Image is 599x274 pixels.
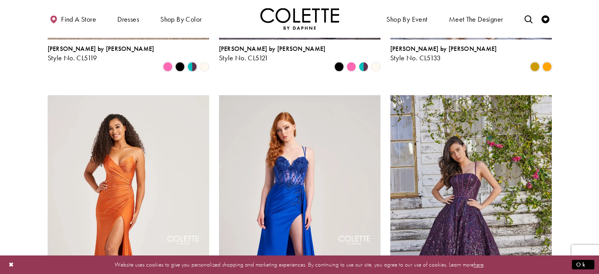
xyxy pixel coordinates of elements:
i: Pink [347,62,356,71]
a: Check Wishlist [540,8,551,30]
span: [PERSON_NAME] by [PERSON_NAME] [390,45,497,53]
a: Toggle search [522,8,534,30]
span: Shop by color [160,15,202,23]
div: Colette by Daphne Style No. CL5119 [48,45,154,62]
span: Dresses [115,8,141,30]
span: [PERSON_NAME] by [PERSON_NAME] [48,45,154,53]
span: Shop By Event [384,8,429,30]
i: Black [334,62,344,71]
a: Visit Home Page [260,8,339,30]
i: Diamond White [371,62,380,71]
span: Find a store [61,15,96,23]
span: Style No. CL5119 [48,53,97,62]
i: Black [175,62,185,71]
span: Style No. CL5133 [390,53,441,62]
button: Close Dialog [5,258,18,272]
i: Gold [530,62,540,71]
button: Submit Dialog [572,260,594,270]
div: Colette by Daphne Style No. CL5121 [219,45,326,62]
span: Shop by color [158,8,204,30]
span: Style No. CL5121 [219,53,269,62]
a: Meet the designer [447,8,505,30]
i: Diamond White [200,62,209,71]
i: Orange [542,62,552,71]
span: Shop By Event [386,15,427,23]
i: Jade/Berry [187,62,197,71]
a: Find a store [48,8,98,30]
p: Website uses cookies to give you personalized shopping and marketing experiences. By continuing t... [57,259,542,270]
span: [PERSON_NAME] by [PERSON_NAME] [219,45,326,53]
span: Meet the designer [449,15,503,23]
img: Colette by Daphne [260,8,339,30]
i: Pink [163,62,172,71]
div: Colette by Daphne Style No. CL5133 [390,45,497,62]
span: Dresses [117,15,139,23]
a: here [474,261,484,268]
i: Jade/Berry [359,62,368,71]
